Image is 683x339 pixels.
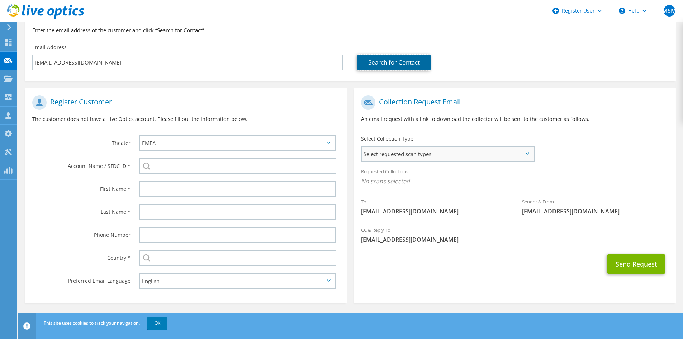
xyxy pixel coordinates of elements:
label: Last Name * [32,204,131,216]
label: Country * [32,250,131,262]
a: OK [147,317,167,330]
h1: Register Customer [32,95,336,110]
div: To [354,194,515,219]
span: [EMAIL_ADDRESS][DOMAIN_NAME] [361,236,668,244]
label: First Name * [32,181,131,193]
p: An email request with a link to download the collector will be sent to the customer as follows. [361,115,668,123]
div: Requested Collections [354,164,675,190]
label: Phone Number [32,227,131,239]
h3: Enter the email address of the customer and click “Search for Contact”. [32,26,669,34]
span: MSM [664,5,675,17]
label: Email Address [32,44,67,51]
a: Search for Contact [357,55,431,70]
svg: \n [619,8,625,14]
span: [EMAIL_ADDRESS][DOMAIN_NAME] [361,207,508,215]
label: Account Name / SFDC ID * [32,158,131,170]
div: CC & Reply To [354,222,675,247]
label: Theater [32,135,131,147]
span: [EMAIL_ADDRESS][DOMAIN_NAME] [522,207,669,215]
button: Send Request [607,254,665,274]
div: Sender & From [515,194,676,219]
label: Preferred Email Language [32,273,131,284]
span: No scans selected [361,177,668,185]
p: The customer does not have a Live Optics account. Please fill out the information below. [32,115,340,123]
h1: Collection Request Email [361,95,665,110]
span: This site uses cookies to track your navigation. [44,320,140,326]
label: Select Collection Type [361,135,413,142]
span: Select requested scan types [362,147,533,161]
